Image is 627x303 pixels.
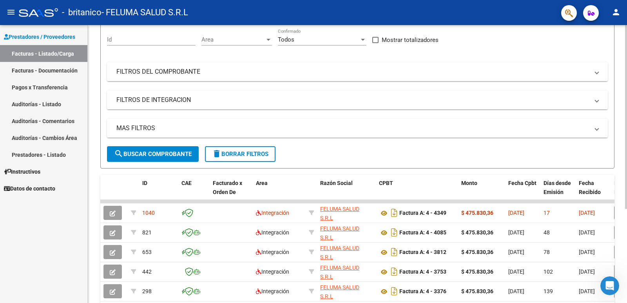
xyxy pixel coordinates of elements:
[201,36,265,43] span: Area
[6,7,16,17] mat-icon: menu
[399,269,446,275] strong: Factura A: 4 - 3753
[320,245,359,260] span: FELUMA SALUD S.R.L
[107,146,199,162] button: Buscar Comprobante
[544,229,550,236] span: 48
[508,210,524,216] span: [DATE]
[139,175,178,209] datatable-header-cell: ID
[320,283,373,299] div: 30716776634
[212,149,221,158] mat-icon: delete
[320,225,359,241] span: FELUMA SALUD S.R.L
[4,33,75,41] span: Prestadores / Proveedores
[320,263,373,280] div: 30716776634
[4,184,55,193] span: Datos de contacto
[399,288,446,295] strong: Factura A: 4 - 3376
[256,229,289,236] span: Integración
[320,205,373,221] div: 30716776634
[508,288,524,294] span: [DATE]
[544,288,553,294] span: 139
[461,229,493,236] strong: $ 475.830,36
[107,119,608,138] mat-expansion-panel-header: MAS FILTROS
[379,180,393,186] span: CPBT
[107,62,608,81] mat-expansion-panel-header: FILTROS DEL COMPROBANTE
[576,175,611,209] datatable-header-cell: Fecha Recibido
[317,175,376,209] datatable-header-cell: Razón Social
[579,269,595,275] span: [DATE]
[508,249,524,255] span: [DATE]
[389,207,399,219] i: Descargar documento
[540,175,576,209] datatable-header-cell: Días desde Emisión
[142,269,152,275] span: 442
[181,180,192,186] span: CAE
[505,175,540,209] datatable-header-cell: Fecha Cpbt
[579,210,595,216] span: [DATE]
[600,276,619,295] iframe: Intercom live chat
[116,124,589,132] mat-panel-title: MAS FILTROS
[399,249,446,256] strong: Factura A: 4 - 3812
[508,180,536,186] span: Fecha Cpbt
[62,4,101,21] span: - britanico
[178,175,210,209] datatable-header-cell: CAE
[579,249,595,255] span: [DATE]
[320,244,373,260] div: 30716776634
[376,175,458,209] datatable-header-cell: CPBT
[399,230,446,236] strong: Factura A: 4 - 4085
[579,288,595,294] span: [DATE]
[116,67,589,76] mat-panel-title: FILTROS DEL COMPROBANTE
[579,180,601,195] span: Fecha Recibido
[205,146,275,162] button: Borrar Filtros
[4,167,40,176] span: Instructivos
[544,180,571,195] span: Días desde Emisión
[256,180,268,186] span: Area
[579,229,595,236] span: [DATE]
[256,288,289,294] span: Integración
[399,210,446,216] strong: Factura A: 4 - 4349
[213,180,242,195] span: Facturado x Orden De
[458,175,505,209] datatable-header-cell: Monto
[256,210,289,216] span: Integración
[544,269,553,275] span: 102
[320,284,359,299] span: FELUMA SALUD S.R.L
[114,149,123,158] mat-icon: search
[461,269,493,275] strong: $ 475.830,36
[101,4,188,21] span: - FELUMA SALUD S.R.L
[253,175,306,209] datatable-header-cell: Area
[256,249,289,255] span: Integración
[114,151,192,158] span: Buscar Comprobante
[116,96,589,104] mat-panel-title: FILTROS DE INTEGRACION
[320,206,359,221] span: FELUMA SALUD S.R.L
[320,224,373,241] div: 30716776634
[320,265,359,280] span: FELUMA SALUD S.R.L
[142,288,152,294] span: 298
[389,265,399,278] i: Descargar documento
[461,249,493,255] strong: $ 475.830,36
[256,269,289,275] span: Integración
[278,36,294,43] span: Todos
[142,180,147,186] span: ID
[544,249,550,255] span: 78
[389,285,399,298] i: Descargar documento
[107,91,608,109] mat-expansion-panel-header: FILTROS DE INTEGRACION
[142,229,152,236] span: 821
[389,246,399,258] i: Descargar documento
[389,226,399,239] i: Descargar documento
[461,180,477,186] span: Monto
[320,180,353,186] span: Razón Social
[382,35,439,45] span: Mostrar totalizadores
[212,151,268,158] span: Borrar Filtros
[461,288,493,294] strong: $ 475.830,36
[210,175,253,209] datatable-header-cell: Facturado x Orden De
[508,269,524,275] span: [DATE]
[461,210,493,216] strong: $ 475.830,36
[611,7,621,17] mat-icon: person
[508,229,524,236] span: [DATE]
[544,210,550,216] span: 17
[142,210,155,216] span: 1040
[142,249,152,255] span: 653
